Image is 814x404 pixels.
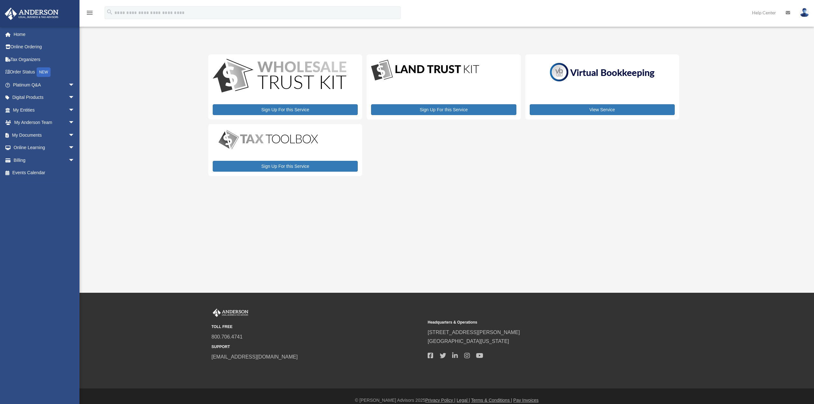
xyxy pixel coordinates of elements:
a: Order StatusNEW [4,66,84,79]
a: Pay Invoices [513,398,538,403]
a: [EMAIL_ADDRESS][DOMAIN_NAME] [211,354,298,359]
a: Online Ordering [4,41,84,53]
a: 800.706.4741 [211,334,243,339]
span: arrow_drop_down [68,79,81,92]
a: Home [4,28,84,41]
a: My Documentsarrow_drop_down [4,129,84,141]
a: My Entitiesarrow_drop_down [4,104,84,116]
span: arrow_drop_down [68,141,81,154]
img: User Pic [800,8,809,17]
span: arrow_drop_down [68,154,81,167]
a: Sign Up For this Service [213,104,358,115]
div: NEW [37,67,51,77]
span: arrow_drop_down [68,129,81,142]
a: Sign Up For this Service [371,104,516,115]
a: Online Learningarrow_drop_down [4,141,84,154]
i: menu [86,9,93,17]
img: Anderson Advisors Platinum Portal [3,8,60,20]
small: SUPPORT [211,344,423,350]
img: LandTrust_lgo-1.jpg [371,59,479,82]
img: Anderson Advisors Platinum Portal [211,309,250,317]
img: WS-Trust-Kit-lgo-1.jpg [213,59,346,94]
a: View Service [530,104,675,115]
span: arrow_drop_down [68,116,81,129]
a: Legal | [457,398,470,403]
i: search [106,9,113,16]
a: Billingarrow_drop_down [4,154,84,167]
a: Sign Up For this Service [213,161,358,172]
small: Headquarters & Operations [428,319,639,326]
a: Tax Organizers [4,53,84,66]
a: Terms & Conditions | [471,398,512,403]
a: Digital Productsarrow_drop_down [4,91,81,104]
span: arrow_drop_down [68,91,81,104]
span: arrow_drop_down [68,104,81,117]
small: TOLL FREE [211,324,423,330]
a: My Anderson Teamarrow_drop_down [4,116,84,129]
a: [GEOGRAPHIC_DATA][US_STATE] [428,339,509,344]
img: taxtoolbox_new-1.webp [213,128,324,151]
a: menu [86,11,93,17]
a: [STREET_ADDRESS][PERSON_NAME] [428,330,520,335]
a: Events Calendar [4,167,84,179]
a: Platinum Q&Aarrow_drop_down [4,79,84,91]
a: Privacy Policy | [425,398,456,403]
